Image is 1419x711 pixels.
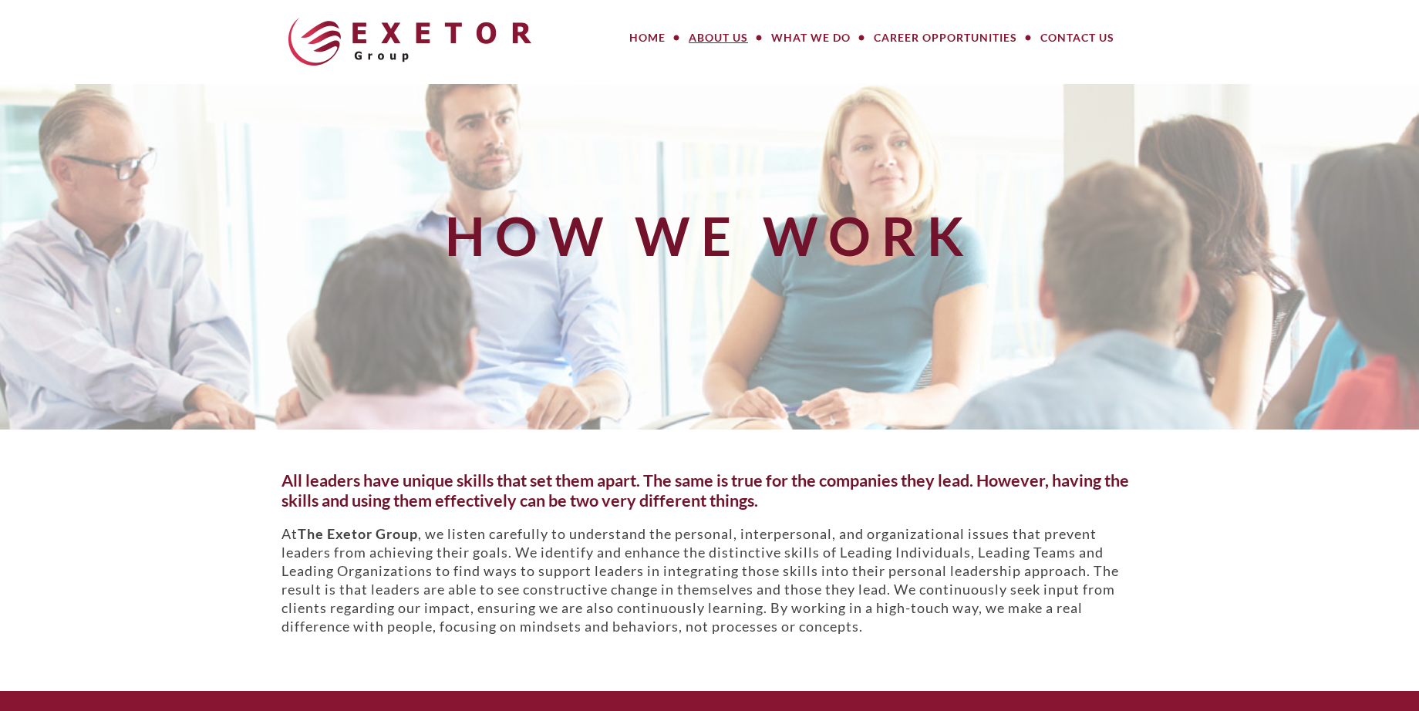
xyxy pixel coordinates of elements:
img: The Exetor Group [288,18,531,66]
a: Contact Us [1029,22,1126,53]
strong: The Exetor Group [298,525,418,542]
p: At , we listen carefully to understand the personal, interpersonal, and organizational issues tha... [281,524,1138,635]
a: Career Opportunities [862,22,1029,53]
a: About Us [677,22,760,53]
a: What We Do [760,22,862,53]
a: Home [618,22,677,53]
h5: All leaders have unique skills that set them apart. The same is true for the companies they lead.... [281,471,1138,511]
h1: How We Work [272,207,1147,265]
